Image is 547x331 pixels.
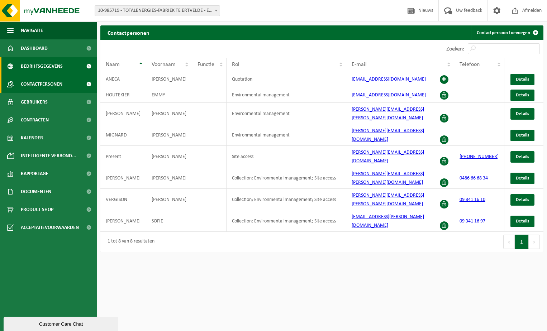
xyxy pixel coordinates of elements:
span: Rol [232,62,239,67]
a: Details [510,216,534,227]
td: Environmental management [227,124,346,146]
span: Gebruikers [21,93,48,111]
h2: Contactpersonen [100,25,157,39]
span: Bedrijfsgegevens [21,57,63,75]
span: E-mail [352,62,367,67]
td: EMMY [146,87,192,103]
span: 10-985719 - TOTALENERGIES-FABRIEK TE ERTVELDE - ERTVELDE [95,5,220,16]
a: [EMAIL_ADDRESS][DOMAIN_NAME] [352,77,426,82]
div: 1 tot 8 van 8 resultaten [104,235,154,248]
span: Navigatie [21,21,43,39]
td: [PERSON_NAME] [146,71,192,87]
label: Zoeken: [446,46,464,52]
span: Details [516,77,529,82]
a: [PERSON_NAME][EMAIL_ADDRESS][PERSON_NAME][DOMAIN_NAME] [352,171,424,185]
td: [PERSON_NAME] [146,146,192,167]
td: [PERSON_NAME] [146,103,192,124]
span: Contactpersonen [21,75,62,93]
td: Collection; Environmental management; Site access [227,189,346,210]
span: Voornaam [152,62,176,67]
span: Details [516,176,529,181]
a: 09 341 16 10 [460,197,485,202]
td: Present [100,146,146,167]
span: Rapportage [21,165,48,183]
button: Next [529,235,540,249]
a: [EMAIL_ADDRESS][DOMAIN_NAME] [352,92,426,98]
a: 0486 66 68 34 [460,176,488,181]
a: [EMAIL_ADDRESS][PERSON_NAME][DOMAIN_NAME] [352,214,424,228]
span: Kalender [21,129,43,147]
td: Collection; Environmental management; Site access [227,167,346,189]
button: Previous [503,235,515,249]
span: Details [516,197,529,202]
a: Contactpersoon toevoegen [471,25,543,40]
iframe: chat widget [4,315,120,331]
a: [PERSON_NAME][EMAIL_ADDRESS][PERSON_NAME][DOMAIN_NAME] [352,193,424,207]
a: Details [510,173,534,184]
td: [PERSON_NAME] [100,103,146,124]
td: MIGNARD [100,124,146,146]
td: [PERSON_NAME] [146,124,192,146]
span: Functie [198,62,214,67]
a: [PERSON_NAME][EMAIL_ADDRESS][DOMAIN_NAME] [352,128,424,142]
td: [PERSON_NAME] [146,167,192,189]
span: Details [516,111,529,116]
span: Product Shop [21,201,53,219]
td: SOFIE [146,210,192,232]
span: Contracten [21,111,49,129]
a: Details [510,151,534,163]
span: Details [516,93,529,97]
span: Naam [106,62,120,67]
span: Documenten [21,183,51,201]
span: Telefoon [460,62,480,67]
a: [PERSON_NAME][EMAIL_ADDRESS][PERSON_NAME][DOMAIN_NAME] [352,107,424,121]
td: Environmental management [227,103,346,124]
td: [PERSON_NAME] [100,167,146,189]
span: 10-985719 - TOTALENERGIES-FABRIEK TE ERTVELDE - ERTVELDE [95,6,220,16]
td: Collection; Environmental management; Site access [227,210,346,232]
a: 09 341 16 97 [460,219,485,224]
span: Acceptatievoorwaarden [21,219,79,236]
span: Details [516,154,529,159]
a: Details [510,194,534,206]
a: [PHONE_NUMBER] [460,154,499,159]
a: Details [510,90,534,101]
td: HOUTEKIER [100,87,146,103]
a: [PERSON_NAME][EMAIL_ADDRESS][DOMAIN_NAME] [352,150,424,164]
td: ANECA [100,71,146,87]
span: Details [516,133,529,138]
span: Details [516,219,529,224]
td: Environmental management [227,87,346,103]
td: VERGISON [100,189,146,210]
a: Details [510,130,534,141]
a: Details [510,108,534,120]
button: 1 [515,235,529,249]
td: [PERSON_NAME] [100,210,146,232]
td: Site access [227,146,346,167]
td: Quotation [227,71,346,87]
td: [PERSON_NAME] [146,189,192,210]
span: Intelligente verbond... [21,147,76,165]
span: Dashboard [21,39,48,57]
a: Details [510,74,534,85]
